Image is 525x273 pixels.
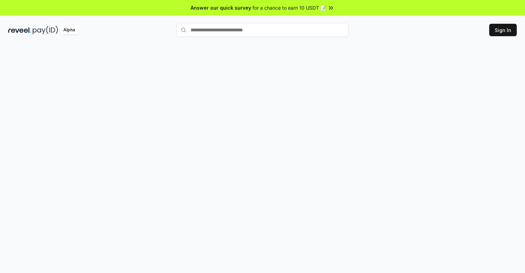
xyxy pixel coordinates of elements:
[60,26,79,34] div: Alpha
[489,24,517,36] button: Sign In
[33,26,58,34] img: pay_id
[191,4,251,11] span: Answer our quick survey
[253,4,326,11] span: for a chance to earn 10 USDT 📝
[8,26,31,34] img: reveel_dark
